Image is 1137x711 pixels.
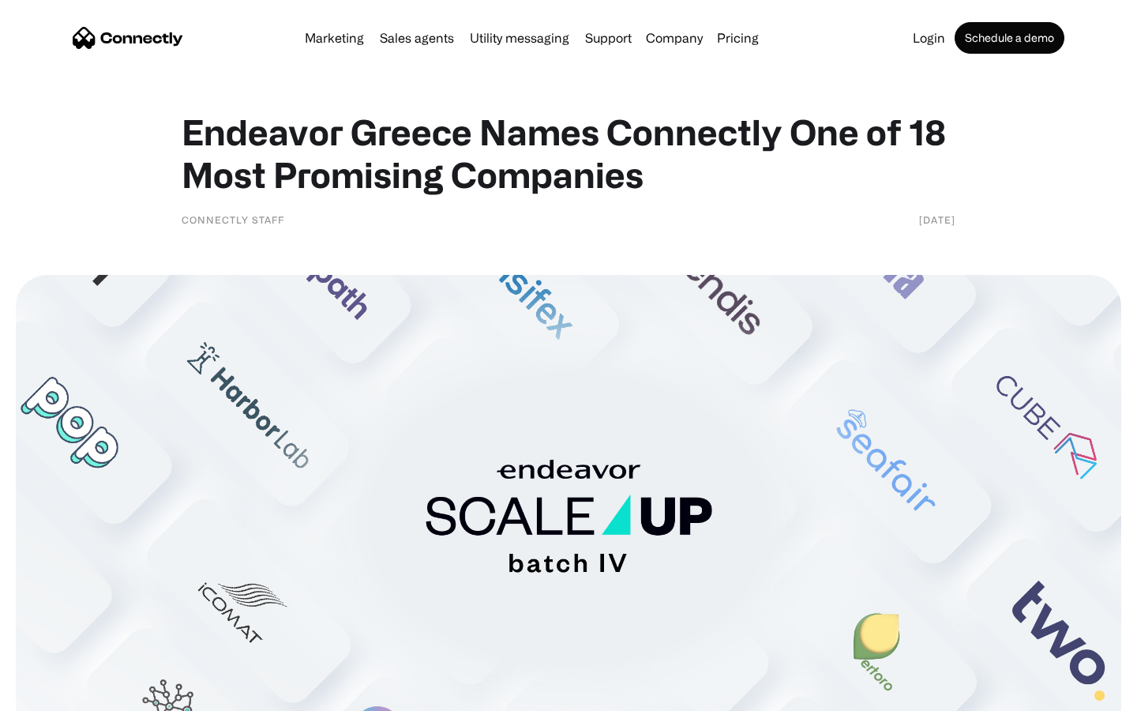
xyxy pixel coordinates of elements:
[16,683,95,705] aside: Language selected: English
[919,212,955,228] div: [DATE]
[646,27,703,49] div: Company
[73,26,183,50] a: home
[298,32,370,44] a: Marketing
[579,32,638,44] a: Support
[182,111,955,196] h1: Endeavor Greece Names Connectly One of 18 Most Promising Companies
[463,32,576,44] a: Utility messaging
[32,683,95,705] ul: Language list
[182,212,284,228] div: Connectly Staff
[711,32,765,44] a: Pricing
[373,32,460,44] a: Sales agents
[641,27,707,49] div: Company
[955,22,1064,54] a: Schedule a demo
[906,32,951,44] a: Login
